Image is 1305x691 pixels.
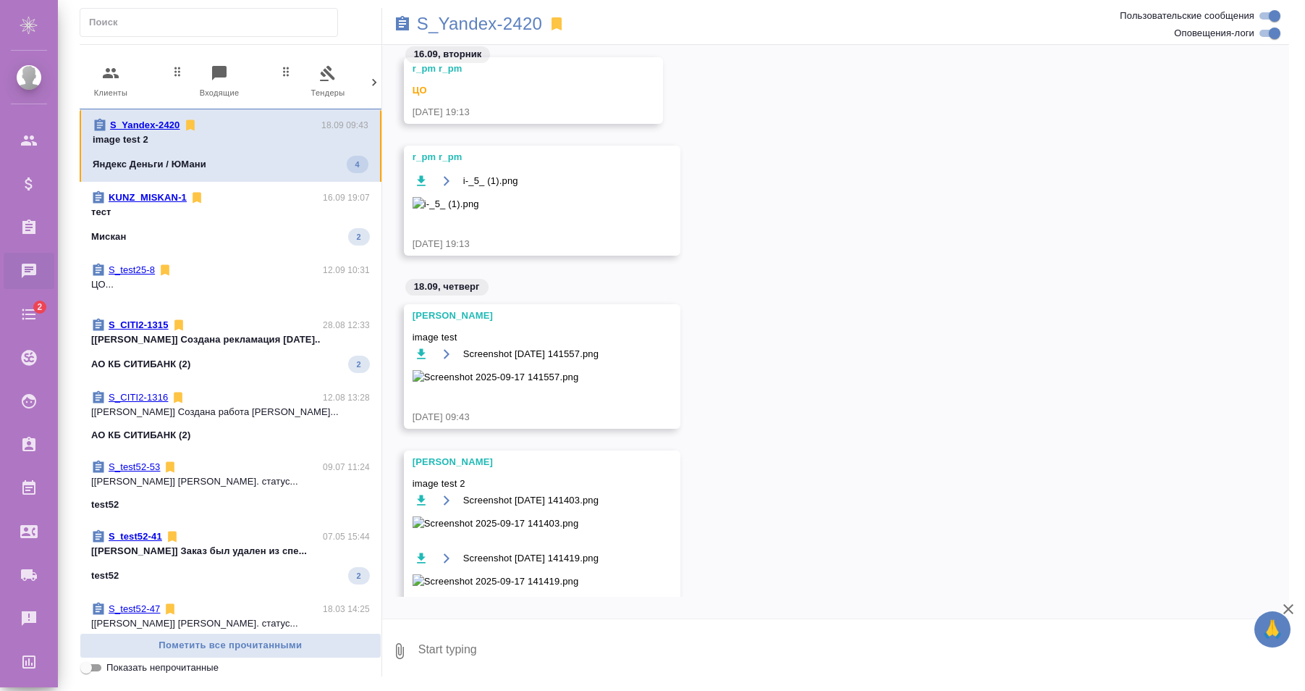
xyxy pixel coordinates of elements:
div: S_test52-4107.05 15:44[[PERSON_NAME]] Заказ был удален из спе...test522 [80,521,381,593]
svg: Зажми и перетащи, чтобы поменять порядок вкладок [171,64,185,78]
a: S_Yandex-2420 [417,17,542,31]
span: 2 [348,357,370,372]
p: test52 [91,498,119,512]
span: image test [413,330,630,345]
p: 18.03 14:25 [323,602,370,616]
a: S_test52-41 [109,531,162,542]
p: Мискан [91,230,126,244]
button: Download [413,345,431,363]
button: 🙏 [1254,611,1291,648]
div: S_test25-812.09 10:31ЦО... [80,254,381,309]
a: KUNZ_MISKAN-1 [109,192,187,203]
div: [DATE] 19:13 [413,105,612,120]
p: 12.09 10:31 [323,263,370,277]
div: S_CITI2-131612.08 13:28[[PERSON_NAME]] Создана работа [PERSON_NAME]...АО КБ СИТИБАНК (2) [80,382,381,451]
p: [[PERSON_NAME]] Создана работа [PERSON_NAME]... [91,405,370,419]
img: Screenshot 2025-09-17 141419.png [413,574,630,589]
svg: Зажми и перетащи, чтобы поменять порядок вкладок [279,64,293,78]
img: Screenshot 2025-09-17 141557.png [413,370,630,385]
a: S_test25-8 [109,264,155,275]
p: Яндекс Деньги / ЮМани [93,157,206,172]
button: Пометить все прочитанными [80,633,381,658]
span: 2 [348,230,370,244]
p: АО КБ СИТИБАНК (2) [91,428,190,443]
span: Тендеры [279,64,376,100]
svg: Отписаться [163,602,177,616]
a: S_test52-53 [109,461,160,472]
span: Оповещения-логи [1174,26,1254,41]
div: [PERSON_NAME] [413,309,630,323]
div: S_CITI2-131528.08 12:33[[PERSON_NAME]] Создана рекламация [DATE]..АО КБ СИТИБАНК (2)2 [80,309,381,382]
a: 2 [4,296,54,332]
div: [PERSON_NAME] [413,455,630,469]
div: r_pm r_pm [413,150,630,164]
p: 18.09, четверг [414,280,480,294]
div: KUNZ_MISKAN-116.09 19:07тестМискан2 [80,182,381,254]
p: [[PERSON_NAME]] [PERSON_NAME]. статус... [91,474,370,489]
p: [[PERSON_NAME]] [PERSON_NAME]. статус... [91,616,370,631]
span: i-_5_ (1).png [463,174,518,188]
span: image test 2 [413,477,630,491]
button: Open [438,491,456,509]
span: 🙏 [1260,614,1285,645]
button: Download [413,172,431,190]
a: S_CITI2-1315 [109,319,169,330]
span: 2 [28,300,51,314]
p: ЦО... [91,277,370,292]
p: [[PERSON_NAME]] Создана рекламация [DATE].. [91,332,370,347]
p: 16.09, вторник [414,47,482,62]
p: АО КБ СИТИБАНК (2) [91,357,190,372]
svg: Отписаться [171,390,185,405]
span: Пользовательские сообщения [1120,9,1254,23]
button: Open [438,549,456,567]
div: [DATE] 19:13 [413,237,630,251]
p: test52 [91,569,119,583]
a: S_test52-47 [109,603,160,614]
p: 16.09 19:07 [323,190,370,205]
svg: Отписаться [165,529,180,544]
svg: Отписаться [163,460,177,474]
span: Входящие [171,64,268,100]
span: Screenshot [DATE] 141557.png [463,347,599,361]
div: S_test52-5309.07 11:24[[PERSON_NAME]] [PERSON_NAME]. статус...test52 [80,451,381,521]
div: S_test52-4718.03 14:25[[PERSON_NAME]] [PERSON_NAME]. статус...test52 [80,593,381,663]
p: 09.07 11:24 [323,460,370,474]
p: image test 2 [93,133,368,147]
p: 28.08 12:33 [323,318,370,332]
span: 4 [347,157,368,172]
p: 07.05 15:44 [323,529,370,544]
svg: Отписаться [158,263,172,277]
span: Клиенты [62,64,159,100]
div: [DATE] 09:43 [413,410,630,424]
p: 18.09 09:43 [321,118,368,133]
img: i-_5_ (1).png [413,197,630,212]
p: тест [91,205,370,219]
svg: Отписаться [183,118,198,133]
img: Screenshot 2025-09-17 141403.png [413,516,630,531]
span: Показать непрочитанные [106,661,219,675]
span: Screenshot [DATE] 141403.png [463,493,599,508]
a: S_Yandex-2420 [110,120,180,130]
button: Open [438,345,456,363]
div: S_Yandex-242018.09 09:43image test 2Яндекс Деньги / ЮМани4 [80,109,381,182]
a: S_CITI2-1316 [109,392,168,403]
span: ЦО [413,85,427,96]
input: Поиск [89,12,337,33]
button: Open [438,172,456,190]
svg: Отписаться [190,190,204,205]
button: Download [413,549,431,567]
span: Пометить все прочитанными [88,637,373,654]
span: Screenshot [DATE] 141419.png [463,551,599,566]
p: [[PERSON_NAME]] Заказ был удален из спе... [91,544,370,558]
svg: Отписаться [172,318,186,332]
button: Download [413,491,431,509]
span: 2 [348,569,370,583]
p: 12.08 13:28 [323,390,370,405]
